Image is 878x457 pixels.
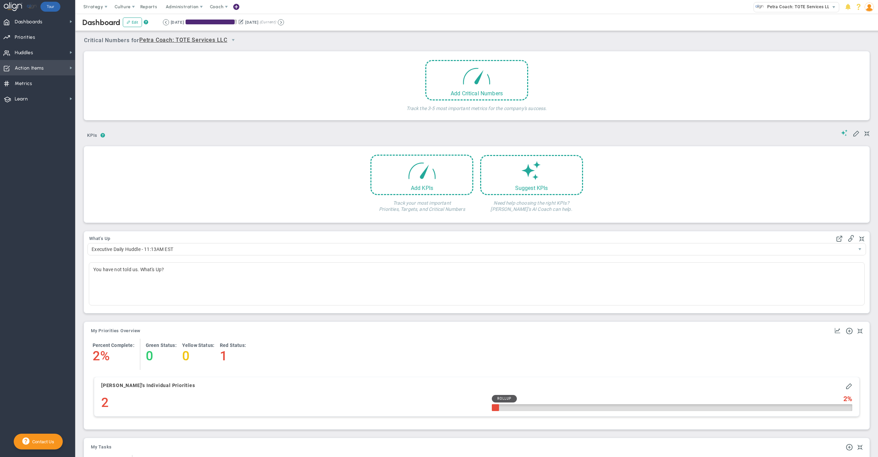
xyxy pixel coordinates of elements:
div: Add Critical Numbers [426,90,527,97]
h4: 2 [101,395,109,410]
button: KPIs [84,130,100,142]
button: Go to next period [278,19,284,25]
h4: 0 [182,348,214,363]
span: KPIs [84,130,100,141]
h4: % [100,348,110,363]
h4: 0 [146,348,177,363]
span: Petra Coach: TOTE Services LLC [764,2,833,11]
span: (Current) [260,19,276,25]
span: 2 [843,395,847,402]
span: Action Items [15,61,44,75]
h4: Track your most important Priorities, Targets, and Critical Numbers [370,195,473,212]
img: 32314.Company.photo [755,2,764,11]
button: My Priorities Overview [91,328,141,334]
h4: Green Status: [146,342,177,348]
h4: Red Status: [220,342,246,348]
span: % [847,395,852,402]
span: Learn [15,92,28,106]
span: Huddles [15,46,33,60]
span: Petra Coach: TOTE Services LLC [139,36,227,45]
span: My Priorities Overview [91,328,141,333]
span: Priorities [15,30,35,45]
h4: Percent Complete: [93,342,134,348]
span: Suggestions (AI Feature) [841,130,848,136]
span: Edit My KPIs [853,130,859,136]
button: Edit [123,17,142,27]
span: Rollup [497,396,511,401]
h4: [PERSON_NAME]'s Individual Priorities [101,382,195,388]
span: What's Up [89,236,110,241]
button: Go to previous period [163,19,169,25]
span: Strategy [83,4,103,9]
span: Metrics [15,76,32,91]
div: You have not told us. What's Up? [89,262,865,305]
div: Suggest KPIs [481,185,582,191]
h4: Track the 3-5 most important metrics for the company's success. [406,100,547,111]
span: Critical Numbers for [84,34,241,47]
span: select [227,34,239,46]
div: [DATE] [245,19,258,25]
span: Culture [115,4,131,9]
button: What's Up [89,236,110,242]
h4: 2 [93,348,100,363]
span: Executive Daily Huddle - 11:13AM EST [88,243,854,255]
h4: Yellow Status: [182,342,214,348]
h4: Need help choosing the right KPIs? [PERSON_NAME]'s AI Coach can help. [480,195,583,212]
a: My Tasks [91,445,112,450]
div: [DATE] [171,19,184,25]
img: 197543.Person.photo [865,2,874,12]
div: Period Progress: 95% Day 87 of 91 with 4 remaining. [186,20,237,24]
h4: 1 [220,348,246,363]
span: Contact Us [29,439,54,444]
div: Add KPIs [371,185,472,191]
span: Administration [166,4,198,9]
span: select [829,2,839,12]
span: Coach [210,4,224,9]
span: select [854,243,866,255]
span: Dashboard [82,18,120,27]
span: Dashboards [15,15,43,29]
